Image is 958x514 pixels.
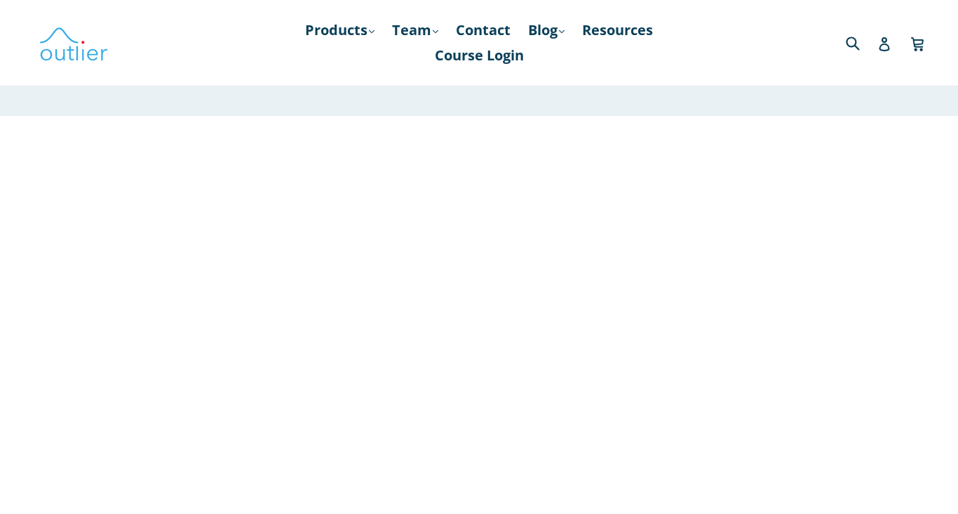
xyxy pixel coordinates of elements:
[428,43,531,68] a: Course Login
[385,18,445,43] a: Team
[298,18,382,43] a: Products
[575,18,660,43] a: Resources
[842,28,881,57] input: Search
[521,18,572,43] a: Blog
[39,22,109,63] img: Outlier Linguistics
[449,18,518,43] a: Contact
